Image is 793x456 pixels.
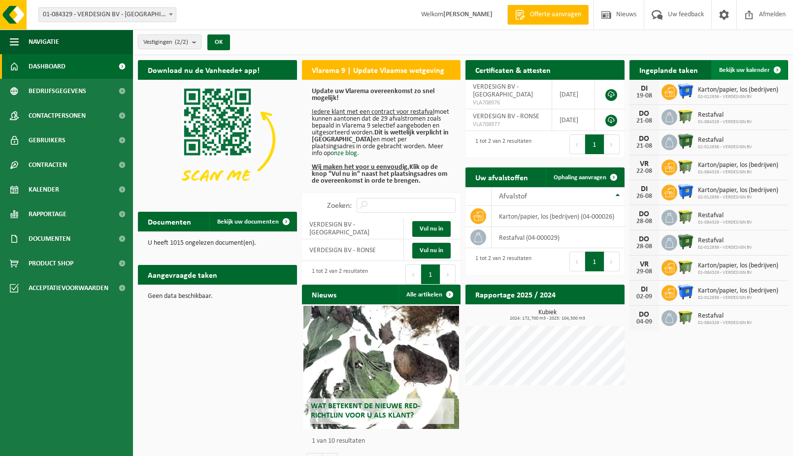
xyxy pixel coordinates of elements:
span: Bedrijfsgegevens [29,79,86,103]
span: Karton/papier, los (bedrijven) [698,187,778,195]
span: Restafval [698,212,752,220]
span: Documenten [29,227,70,251]
button: Next [440,264,456,284]
a: Offerte aanvragen [507,5,589,25]
u: Wij maken het voor u eenvoudig. [312,163,409,171]
h2: Vlarema 9 | Update Vlaamse wetgeving [302,60,454,79]
span: Vestigingen [143,35,188,50]
div: 21-08 [634,118,654,125]
a: Vul nu in [412,243,451,259]
span: 02-012936 - VERDESIGN BV [698,94,778,100]
p: Geen data beschikbaar. [148,293,287,300]
div: VR [634,261,654,268]
span: Contracten [29,153,67,177]
td: karton/papier, los (bedrijven) (04-000026) [492,206,625,227]
img: WB-1100-HPE-BE-01 [677,284,694,300]
span: VLA708976 [473,99,544,107]
td: [DATE] [552,109,595,131]
div: DO [634,110,654,118]
img: WB-1100-HPE-GN-50 [677,108,694,125]
span: 01-084329 - VERDESIGN BV [698,220,752,226]
span: Contactpersonen [29,103,86,128]
button: Previous [569,134,585,154]
td: VERDESIGN BV - RONSE [302,239,404,261]
span: 01-084329 - VERDESIGN BV [698,320,752,326]
span: Rapportage [29,202,66,227]
span: Karton/papier, los (bedrijven) [698,287,778,295]
div: DI [634,85,654,93]
strong: [PERSON_NAME] [443,11,493,18]
span: 02-012936 - VERDESIGN BV [698,295,778,301]
label: Zoeken: [327,202,352,210]
h3: Kubiek [470,309,625,321]
button: Previous [405,264,421,284]
img: WB-1100-HPE-GN-01 [677,233,694,250]
p: U heeft 1015 ongelezen document(en). [148,240,287,247]
button: 1 [585,252,604,271]
img: WB-1100-HPE-BE-01 [677,183,694,200]
b: Dit is wettelijk verplicht in [GEOGRAPHIC_DATA] [312,129,449,143]
img: WB-1100-HPE-GN-01 [677,133,694,150]
div: 1 tot 2 van 2 resultaten [470,251,531,272]
div: 19-08 [634,93,654,99]
span: Wat betekent de nieuwe RED-richtlijn voor u als klant? [311,402,420,420]
span: Restafval [698,237,752,245]
p: moet kunnen aantonen dat de 29 afvalstromen zoals bepaald in Vlarema 9 selectief aangeboden en ui... [312,88,451,185]
img: WB-1100-HPE-GN-50 [677,158,694,175]
span: Restafval [698,136,752,144]
span: Acceptatievoorwaarden [29,276,108,300]
span: Navigatie [29,30,59,54]
span: Dashboard [29,54,66,79]
span: Kalender [29,177,59,202]
div: 22-08 [634,168,654,175]
div: DO [634,311,654,319]
a: Vul nu in [412,221,451,237]
h2: Nieuws [302,285,346,304]
span: 01-084329 - VERDESIGN BV [698,169,778,175]
span: Offerte aanvragen [528,10,584,20]
a: Bekijk rapportage [551,304,624,324]
button: Next [604,134,620,154]
span: Karton/papier, los (bedrijven) [698,262,778,270]
button: Previous [569,252,585,271]
span: Restafval [698,111,752,119]
h2: Uw afvalstoffen [465,167,538,187]
div: 04-09 [634,319,654,326]
div: DO [634,235,654,243]
span: Gebruikers [29,128,66,153]
img: WB-1100-HPE-BE-01 [677,83,694,99]
button: Vestigingen(2/2) [138,34,201,49]
b: Klik op de knop "Vul nu in" naast het plaatsingsadres om de overeenkomst in orde te brengen. [312,163,447,185]
div: 02-09 [634,293,654,300]
span: 01-084329 - VERDESIGN BV - MARIAKERKE [38,7,176,22]
span: Ophaling aanvragen [554,174,606,181]
span: Karton/papier, los (bedrijven) [698,162,778,169]
span: Restafval [698,312,752,320]
p: 1 van 10 resultaten [312,438,456,445]
h2: Download nu de Vanheede+ app! [138,60,269,79]
a: Bekijk uw documenten [209,212,296,231]
span: 2024: 172,700 m3 - 2025: 104,500 m3 [470,316,625,321]
h2: Rapportage 2025 / 2024 [465,285,565,304]
span: 02-012936 - VERDESIGN BV [698,195,778,200]
td: [DATE] [552,80,595,109]
div: 28-08 [634,243,654,250]
img: WB-1100-HPE-GN-50 [677,259,694,275]
a: Bekijk uw kalender [711,60,787,80]
img: WB-1100-HPE-GN-50 [677,309,694,326]
span: 01-084329 - VERDESIGN BV - MARIAKERKE [39,8,176,22]
div: 21-08 [634,143,654,150]
div: DO [634,135,654,143]
span: Bekijk uw kalender [719,67,770,73]
div: DI [634,185,654,193]
button: OK [207,34,230,50]
span: VERDESIGN BV - RONSE [473,113,539,120]
b: Update uw Vlarema overeenkomst zo snel mogelijk! [312,88,434,102]
span: Bekijk uw documenten [217,219,279,225]
a: onze blog. [330,150,359,157]
div: 26-08 [634,193,654,200]
h2: Certificaten & attesten [465,60,561,79]
div: VR [634,160,654,168]
div: 29-08 [634,268,654,275]
a: Ophaling aanvragen [546,167,624,187]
